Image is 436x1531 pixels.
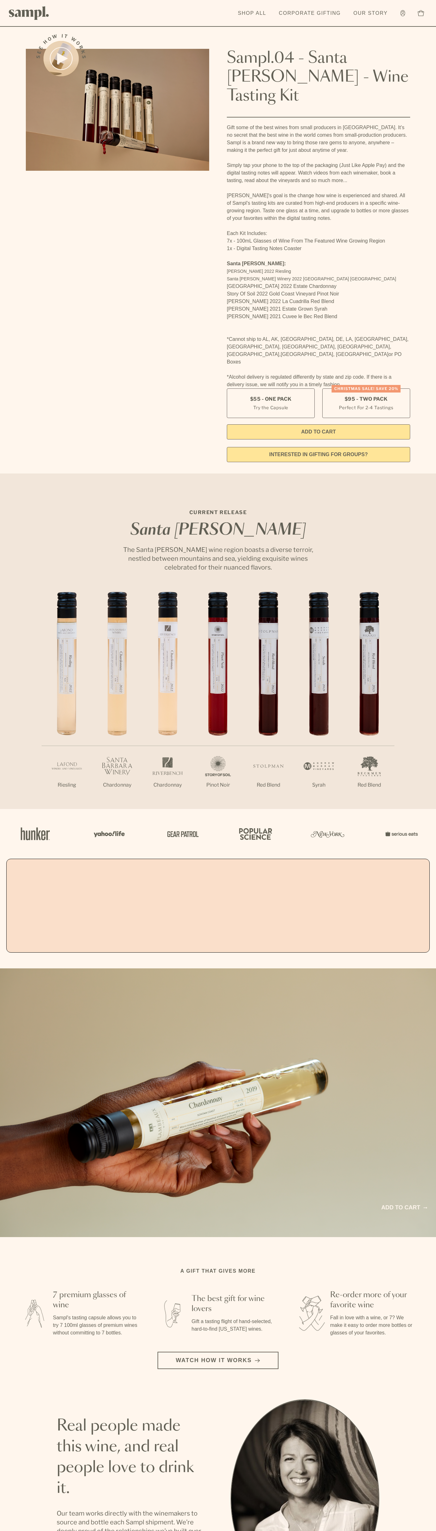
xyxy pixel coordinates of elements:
button: Watch how it works [158,1352,278,1369]
li: 7 / 7 [344,592,394,809]
a: Corporate Gifting [276,6,344,20]
span: [PERSON_NAME] 2022 Riesling [227,269,291,274]
img: Artboard_3_0b291449-6e8c-4d07-b2c2-3f3601a19cd1_x450.png [309,820,347,847]
p: Sampl's tasting capsule allows you to try 7 100ml glasses of premium wines without committing to ... [53,1314,139,1337]
p: Riesling [42,781,92,789]
span: Santa [PERSON_NAME] Winery 2022 [GEOGRAPHIC_DATA] [GEOGRAPHIC_DATA] [227,276,396,281]
p: Chardonnay [92,781,142,789]
h3: 7 premium glasses of wine [53,1290,139,1310]
a: Shop All [235,6,269,20]
h3: The best gift for wine lovers [192,1294,277,1314]
strong: Santa [PERSON_NAME]: [227,261,286,266]
span: $95 - Two Pack [345,396,388,403]
a: interested in gifting for groups? [227,447,410,462]
img: Artboard_1_c8cd28af-0030-4af1-819c-248e302c7f06_x450.png [16,820,54,847]
p: CURRENT RELEASE [117,509,319,516]
h1: Sampl.04 - Santa [PERSON_NAME] - Wine Tasting Kit [227,49,410,106]
em: Santa [PERSON_NAME] [130,523,306,538]
li: 2 / 7 [92,592,142,809]
p: Gift a tasting flight of hand-selected, hard-to-find [US_STATE] wines. [192,1318,277,1333]
div: Christmas SALE! Save 20% [332,385,401,393]
p: Chardonnay [142,781,193,789]
img: Sampl.04 - Santa Barbara - Wine Tasting Kit [26,49,209,171]
img: Sampl logo [9,6,49,20]
h2: A gift that gives more [181,1267,256,1275]
img: Artboard_5_7fdae55a-36fd-43f7-8bfd-f74a06a2878e_x450.png [163,820,200,847]
li: [PERSON_NAME] 2021 Estate Grown Syrah [227,305,410,313]
small: Perfect For 2-4 Tastings [339,404,393,411]
small: Try the Capsule [253,404,288,411]
p: Pinot Noir [193,781,243,789]
li: [PERSON_NAME] 2022 La Cuadrilla Red Blend [227,298,410,305]
p: The Santa [PERSON_NAME] wine region boasts a diverse terroir, nestled between mountains and sea, ... [117,545,319,572]
li: 6 / 7 [294,592,344,809]
span: $55 - One Pack [250,396,292,403]
li: Story Of Soil 2022 Gold Coast Vineyard Pinot Noir [227,290,410,298]
li: [PERSON_NAME] 2021 Cuvee le Bec Red Blend [227,313,410,320]
li: 3 / 7 [142,592,193,809]
h2: Real people made this wine, and real people love to drink it. [57,1416,205,1499]
img: Artboard_4_28b4d326-c26e-48f9-9c80-911f17d6414e_x450.png [236,820,273,847]
p: Syrah [294,781,344,789]
li: 5 / 7 [243,592,294,809]
span: , [279,352,281,357]
a: Add to cart [381,1203,427,1212]
li: [GEOGRAPHIC_DATA] 2022 Estate Chardonnay [227,283,410,290]
a: Our Story [350,6,391,20]
span: [GEOGRAPHIC_DATA], [GEOGRAPHIC_DATA] [281,352,388,357]
p: Fall in love with a wine, or 7? We make it easy to order more bottles or glasses of your favorites. [330,1314,416,1337]
li: 1 / 7 [42,592,92,809]
img: Artboard_6_04f9a106-072f-468a-bdd7-f11783b05722_x450.png [89,820,127,847]
p: Red Blend [344,781,394,789]
img: Artboard_7_5b34974b-f019-449e-91fb-745f8d0877ee_x450.png [382,820,420,847]
p: Red Blend [243,781,294,789]
button: Add to Cart [227,424,410,439]
button: See how it works [43,41,79,76]
div: Gift some of the best wines from small producers in [GEOGRAPHIC_DATA]. It’s no secret that the be... [227,124,410,388]
h3: Re-order more of your favorite wine [330,1290,416,1310]
li: 4 / 7 [193,592,243,809]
